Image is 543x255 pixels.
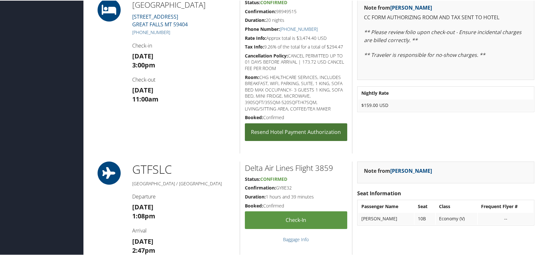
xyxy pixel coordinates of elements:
span: Confirmed [260,175,287,181]
a: [STREET_ADDRESS]GREAT FALLS MT 59404 [132,13,188,27]
a: Resend Hotel Payment Authorization [245,123,347,140]
strong: Cancellation Policy: [245,52,288,58]
strong: Booked: [245,114,263,120]
strong: Phone Number: [245,25,280,31]
th: Frequent Flyer # [478,200,533,212]
h5: CHG HEALTHCARE SERVICES, INCLUDES BREAKFAST, WIFI, PARKING, SUITE, 1 KING, SOFA BED MAX OCCUPANCY... [245,74,347,111]
em: ** Traveler is responsible for no-show charges. ** [364,51,485,58]
strong: Seat Information [357,189,401,196]
td: $159.00 USD [358,99,533,110]
h5: CANCEL PERMITTED UP TO 01 DAYS BEFORE ARRIVAL | 173.72 USD CANCEL FEE PER ROOM [245,52,347,71]
td: [PERSON_NAME] [358,212,414,224]
strong: 2:47pm [132,245,155,254]
strong: [DATE] [132,202,153,211]
div: -- [481,215,530,221]
h5: 98949515 [245,8,347,14]
h4: Check-out [132,75,235,83]
h5: Confirmed [245,114,347,120]
a: [PHONE_NUMBER] [280,25,318,31]
a: [PERSON_NAME] [390,4,432,11]
h5: 1 hours and 39 minutes [245,193,347,199]
a: Check-in [245,211,347,228]
strong: Status: [245,175,260,181]
strong: Duration: [245,193,266,199]
th: Nightly Rate [358,87,533,98]
strong: 11:00am [132,94,159,103]
strong: Tax Info: [245,43,264,49]
th: Class [436,200,477,212]
td: 10B [415,212,435,224]
h5: Confirmed [245,202,347,208]
h5: 20 nights [245,16,347,23]
strong: Booked: [245,202,263,208]
strong: Rate Info: [245,34,266,40]
h5: [GEOGRAPHIC_DATA] / [GEOGRAPHIC_DATA] [132,180,235,186]
td: Economy (V) [436,212,477,224]
strong: 1:08pm [132,211,155,220]
h2: Delta Air Lines Flight 3859 [245,162,347,173]
strong: [DATE] [132,51,153,60]
th: Seat [415,200,435,212]
strong: Room: [245,74,259,80]
strong: Duration: [245,16,266,22]
h5: GY8E32 [245,184,347,190]
h4: Check-in [132,41,235,48]
em: ** Please review folio upon check-out - Ensure incidental charges are billed correctly. ** [364,28,521,43]
h1: GTF SLC [132,161,235,177]
h5: Approx total is $3,474.40 USD [245,34,347,41]
th: Passenger Name [358,200,414,212]
strong: Note from [364,167,432,174]
a: [PERSON_NAME] [390,167,432,174]
strong: Confirmation: [245,8,276,14]
strong: [DATE] [132,236,153,245]
p: CC FORM AUTHORIZING ROOM AND TAX SENT TO HOTEL [364,13,528,21]
strong: Note from [364,4,432,11]
a: [PHONE_NUMBER] [132,29,170,35]
h4: Arrival [132,226,235,233]
h5: 9.26% of the total for a total of $294.47 [245,43,347,49]
strong: [DATE] [132,85,153,94]
strong: Confirmation: [245,184,276,190]
a: Baggage Info [283,236,309,242]
strong: 3:00pm [132,60,155,69]
h4: Departure [132,192,235,199]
